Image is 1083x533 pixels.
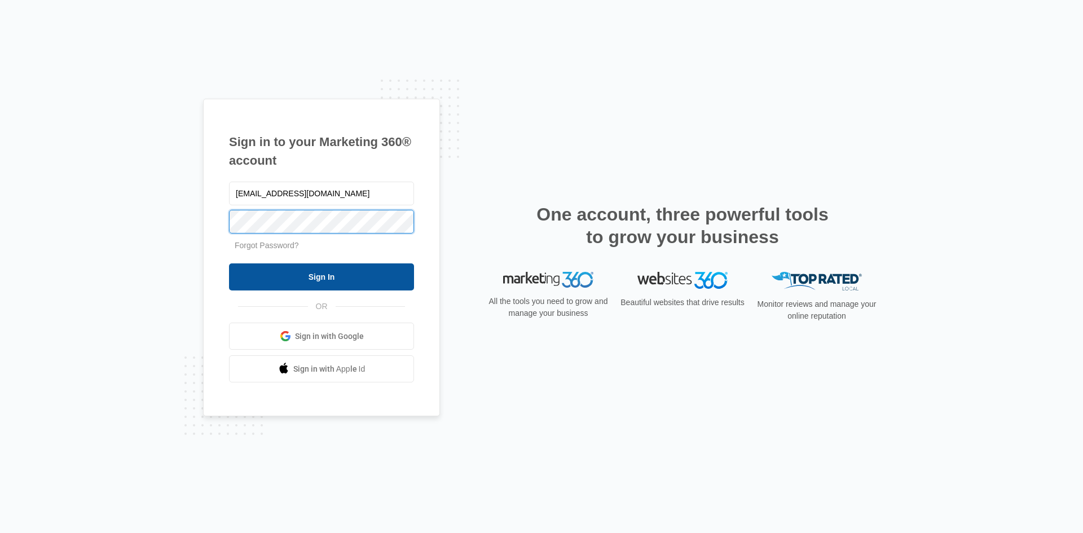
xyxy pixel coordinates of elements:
span: Sign in with Google [295,331,364,342]
span: Sign in with Apple Id [293,363,366,375]
img: Websites 360 [637,272,728,288]
a: Forgot Password? [235,241,299,250]
h2: One account, three powerful tools to grow your business [533,203,832,248]
p: Beautiful websites that drive results [619,297,746,309]
img: Marketing 360 [503,272,593,288]
h1: Sign in to your Marketing 360® account [229,133,414,170]
img: Top Rated Local [772,272,862,290]
a: Sign in with Apple Id [229,355,414,382]
input: Email [229,182,414,205]
p: Monitor reviews and manage your online reputation [754,298,880,322]
p: All the tools you need to grow and manage your business [485,296,611,319]
a: Sign in with Google [229,323,414,350]
span: OR [308,301,336,312]
input: Sign In [229,263,414,290]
